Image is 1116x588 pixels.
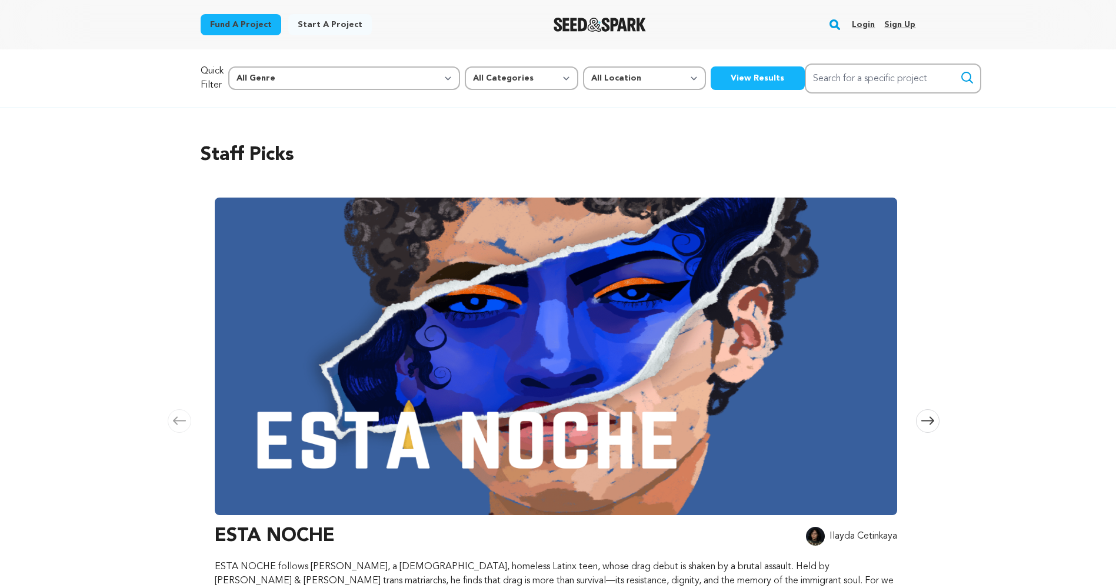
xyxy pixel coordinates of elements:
[805,64,981,93] input: Search for a specific project
[288,14,372,35] a: Start a project
[201,14,281,35] a: Fund a project
[201,141,916,169] h2: Staff Picks
[215,198,897,515] img: ESTA NOCHE image
[554,18,646,32] a: Seed&Spark Homepage
[852,15,875,34] a: Login
[829,529,897,543] p: Ilayda Cetinkaya
[215,522,335,550] h3: ESTA NOCHE
[884,15,915,34] a: Sign up
[711,66,805,90] button: View Results
[554,18,646,32] img: Seed&Spark Logo Dark Mode
[806,527,825,546] img: 2560246e7f205256.jpg
[201,64,224,92] p: Quick Filter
